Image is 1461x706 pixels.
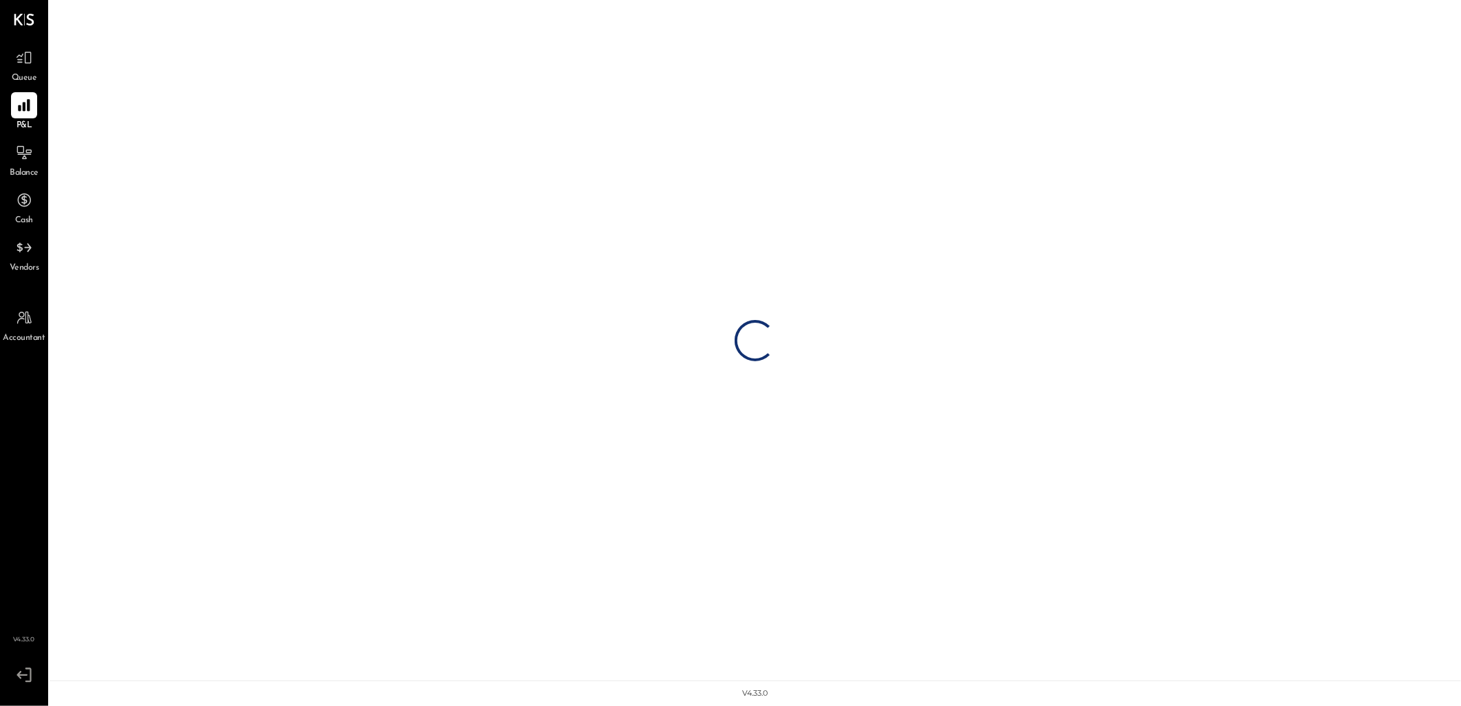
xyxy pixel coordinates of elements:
span: Vendors [10,262,39,275]
span: Accountant [3,332,45,345]
span: Cash [15,215,33,227]
a: Accountant [1,305,47,345]
span: P&L [17,120,32,132]
a: P&L [1,92,47,132]
div: v 4.33.0 [743,688,768,699]
span: Balance [10,167,39,180]
a: Queue [1,45,47,85]
a: Cash [1,187,47,227]
a: Balance [1,140,47,180]
span: Queue [12,72,37,85]
a: Vendors [1,235,47,275]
